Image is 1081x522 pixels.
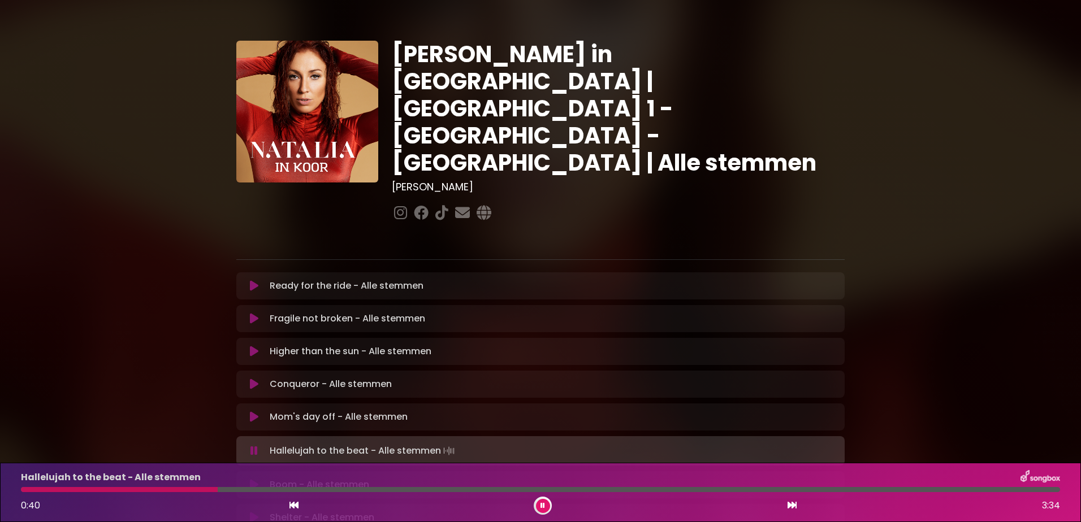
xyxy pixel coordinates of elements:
h3: [PERSON_NAME] [392,181,845,193]
img: songbox-logo-white.png [1021,470,1060,485]
h1: [PERSON_NAME] in [GEOGRAPHIC_DATA] | [GEOGRAPHIC_DATA] 1 - [GEOGRAPHIC_DATA] - [GEOGRAPHIC_DATA] ... [392,41,845,176]
p: Ready for the ride - Alle stemmen [270,279,423,293]
img: waveform4.gif [441,443,457,459]
p: Fragile not broken - Alle stemmen [270,312,425,325]
p: Hallelujah to the beat - Alle stemmen [270,443,457,459]
p: Hallelujah to the beat - Alle stemmen [21,471,201,484]
p: Higher than the sun - Alle stemmen [270,345,431,358]
img: YTVS25JmS9CLUqXqkEhs [236,41,378,182]
span: 3:34 [1042,499,1060,512]
span: 0:40 [21,499,40,512]
p: Mom's day off - Alle stemmen [270,410,408,424]
p: Conqueror - Alle stemmen [270,377,392,391]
